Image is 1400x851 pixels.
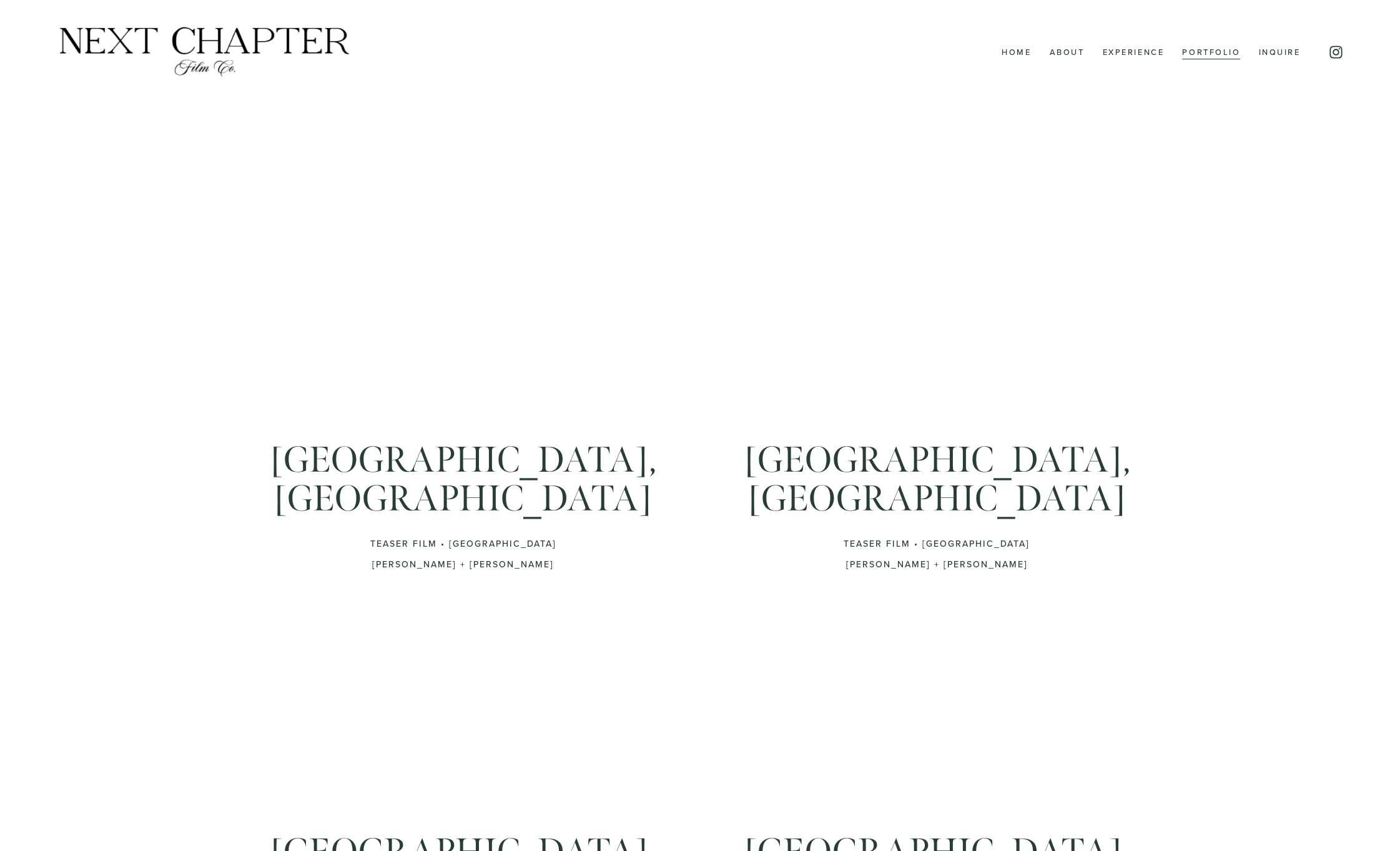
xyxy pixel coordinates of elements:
a: Portfolio [1182,44,1240,61]
iframe: Curate California Styled Shoot [263,589,664,814]
span: [GEOGRAPHIC_DATA], [GEOGRAPHIC_DATA] [270,437,664,521]
p: Teaser Film • [GEOGRAPHIC_DATA] [263,539,664,549]
a: Instagram [1328,44,1344,60]
iframe: Hotel Del Coronado Wedding | Johnny + Kelli [736,589,1137,814]
a: Inquire [1259,44,1301,61]
a: Home [1002,44,1031,61]
p: [PERSON_NAME] + [PERSON_NAME] [263,559,664,570]
iframe: Jessi + Kyle Wedding Trailer [263,197,664,407]
iframe: Trailer [736,197,1137,422]
p: Teaser Film • [GEOGRAPHIC_DATA] [736,539,1137,549]
p: [PERSON_NAME] + [PERSON_NAME] [736,559,1137,570]
a: Experience [1103,44,1165,61]
a: About [1050,44,1085,61]
span: [GEOGRAPHIC_DATA], [GEOGRAPHIC_DATA] [744,437,1138,521]
img: Next Chapter Film Co. [56,25,353,79]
